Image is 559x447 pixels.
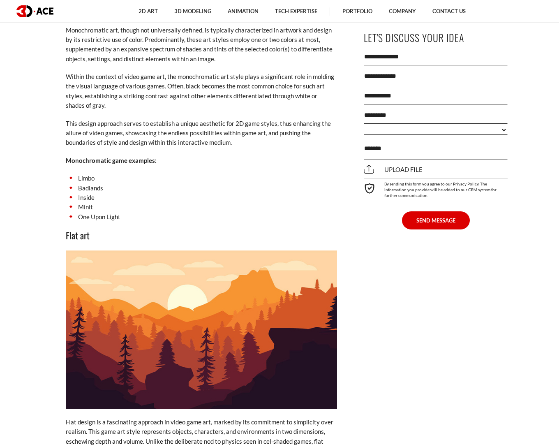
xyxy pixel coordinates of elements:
h3: Flat art [66,228,337,242]
li: Inside [66,193,337,202]
img: logo dark [16,5,53,17]
span: Upload file [364,166,423,173]
li: Minit [66,202,337,212]
p: Within the context of video game art, the monochromatic art style plays a significant role in mol... [66,72,337,111]
li: Limbo [66,174,337,183]
p: This design approach serves to establish a unique aesthetic for 2D game styles, thus enhancing th... [66,119,337,148]
button: SEND MESSAGE [402,211,470,229]
li: Badlands [66,183,337,193]
strong: Monochromatic game examples: [66,157,157,164]
p: Let's Discuss Your Idea [364,28,508,47]
img: Flat art [66,250,337,409]
div: By sending this form you agree to our Privacy Policy. The information you provide will be added t... [364,178,508,198]
p: Monochromatic art, though not universally defined, is typically characterized in artwork and desi... [66,25,337,64]
li: One Upon Light [66,212,337,222]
